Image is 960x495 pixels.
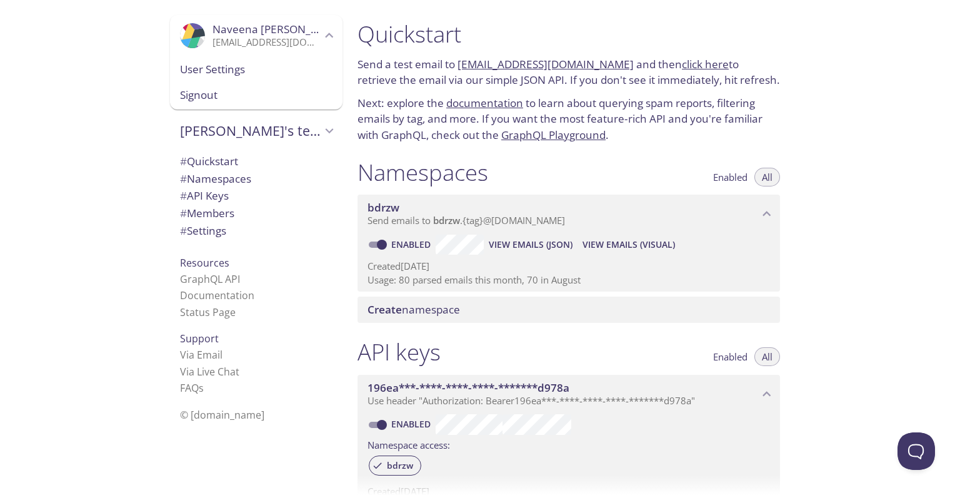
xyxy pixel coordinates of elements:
[180,87,332,103] span: Signout
[389,418,436,430] a: Enabled
[367,260,770,273] p: Created [DATE]
[357,195,780,233] div: bdrzw namespace
[577,235,680,255] button: View Emails (Visual)
[170,222,342,240] div: Team Settings
[582,237,675,252] span: View Emails (Visual)
[180,154,238,168] span: Quickstart
[180,381,204,395] a: FAQ
[180,61,332,78] span: User Settings
[180,122,321,140] span: [PERSON_NAME]'s team
[379,460,421,471] span: bdrzw
[501,128,606,142] a: GraphQL Playground
[180,171,251,186] span: Namespaces
[446,96,523,110] a: documentation
[170,205,342,222] div: Members
[180,206,234,220] span: Members
[433,214,460,227] span: bdrzw
[180,272,240,286] a: GraphQL API
[180,305,236,319] a: Status Page
[489,237,572,252] span: View Emails (JSON)
[170,187,342,205] div: API Keys
[180,188,229,203] span: API Keys
[170,15,342,56] div: Naveena Thangavel
[357,297,780,323] div: Create namespace
[180,171,187,186] span: #
[180,348,222,362] a: Via Email
[170,82,342,110] div: Signout
[170,56,342,83] div: User Settings
[180,223,226,238] span: Settings
[367,200,399,215] span: bdrzw
[367,302,402,317] span: Create
[357,338,441,366] h1: API keys
[357,20,780,48] h1: Quickstart
[754,168,780,186] button: All
[389,238,436,250] a: Enabled
[369,456,421,476] div: bdrzw
[682,57,729,71] a: click here
[180,223,187,238] span: #
[180,332,219,345] span: Support
[367,435,450,453] label: Namespace access:
[170,153,342,170] div: Quickstart
[212,36,321,49] p: [EMAIL_ADDRESS][DOMAIN_NAME]
[180,288,254,302] a: Documentation
[180,408,264,422] span: © [DOMAIN_NAME]
[706,347,755,366] button: Enabled
[180,365,239,379] a: Via Live Chat
[180,188,187,203] span: #
[754,347,780,366] button: All
[199,381,204,395] span: s
[367,273,770,287] p: Usage: 80 parsed emails this month, 70 in August
[180,154,187,168] span: #
[367,302,460,317] span: namespace
[357,95,780,143] p: Next: explore the to learn about querying spam reports, filtering emails by tag, and more. If you...
[457,57,634,71] a: [EMAIL_ADDRESS][DOMAIN_NAME]
[484,235,577,255] button: View Emails (JSON)
[170,115,342,147] div: Naveena's team
[357,56,780,88] p: Send a test email to and then to retrieve the email via our simple JSON API. If you don't see it ...
[170,170,342,188] div: Namespaces
[180,206,187,220] span: #
[367,214,565,227] span: Send emails to . {tag} @[DOMAIN_NAME]
[897,432,935,470] iframe: Help Scout Beacon - Open
[357,158,488,186] h1: Namespaces
[212,22,345,36] span: Naveena [PERSON_NAME]
[180,256,229,270] span: Resources
[706,168,755,186] button: Enabled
